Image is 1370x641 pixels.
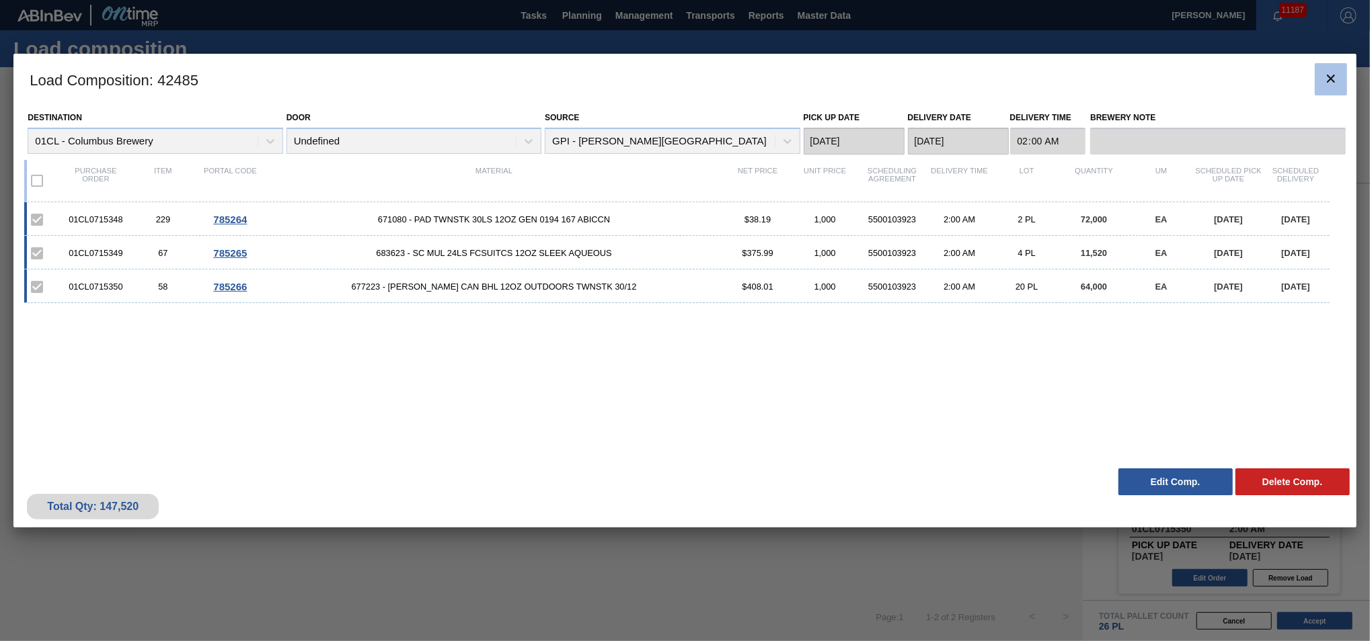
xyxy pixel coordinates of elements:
[792,282,859,292] div: 1,000
[1081,282,1107,292] span: 64,000
[1155,248,1168,258] span: EA
[926,214,993,224] div: 2:00 AM
[129,214,196,224] div: 229
[724,248,792,258] div: $375.99
[926,248,993,258] div: 2:00 AM
[724,282,792,292] div: $408.01
[908,113,971,122] label: Delivery Date
[993,282,1061,292] div: 20 PL
[1010,108,1086,128] label: Delivery Time
[1118,468,1233,495] button: Edit Comp.
[1128,167,1195,195] div: UM
[1281,248,1309,258] span: [DATE]
[792,248,859,258] div: 1,000
[908,128,1009,155] input: mm/dd/yyyy
[792,167,859,195] div: Unit Price
[287,113,311,122] label: Door
[859,214,926,224] div: 5500103923
[62,248,129,258] div: 01CL0715349
[213,281,247,292] span: 785266
[1081,248,1107,258] span: 11,520
[196,247,264,259] div: Go to Order
[1090,108,1345,128] label: Brewery Note
[1061,167,1128,195] div: Quantity
[1195,167,1262,195] div: Scheduled Pick up Date
[264,248,724,258] span: 683623 - SC MUL 24LS FCSUITCS 12OZ SLEEK AQUEOUS
[926,282,993,292] div: 2:00 AM
[993,248,1061,258] div: 4 PL
[859,167,926,195] div: Scheduling Agreement
[37,501,149,513] div: Total Qty: 147,520
[62,167,129,195] div: Purchase order
[804,113,860,122] label: Pick up Date
[129,248,196,258] div: 67
[1214,248,1242,258] span: [DATE]
[62,282,129,292] div: 01CL0715350
[1281,214,1309,224] span: [DATE]
[545,113,579,122] label: Source
[1214,282,1242,292] span: [DATE]
[724,214,792,224] div: $38.19
[264,167,724,195] div: Material
[792,214,859,224] div: 1,000
[196,281,264,292] div: Go to Order
[993,167,1061,195] div: Lot
[993,214,1061,224] div: 2 PL
[264,214,724,224] span: 671080 - PAD TWNSTK 30LS 12OZ GEN 0194 167 ABICCN
[13,54,1356,105] h3: Load Composition : 42485
[196,214,264,225] div: Go to Order
[1281,282,1309,292] span: [DATE]
[213,247,247,259] span: 785265
[1235,468,1350,495] button: Delete Comp.
[926,167,993,195] div: Delivery Time
[62,214,129,224] div: 01CL0715348
[129,167,196,195] div: Item
[859,248,926,258] div: 5500103923
[804,128,905,155] input: mm/dd/yyyy
[859,282,926,292] div: 5500103923
[724,167,792,195] div: Net Price
[28,113,81,122] label: Destination
[264,282,724,292] span: 677223 - CARR CAN BHL 12OZ OUTDOORS TWNSTK 30/12
[1155,214,1168,224] span: EA
[1155,282,1168,292] span: EA
[213,214,247,225] span: 785264
[1081,214,1107,224] span: 72,000
[1214,214,1242,224] span: [DATE]
[129,282,196,292] div: 58
[196,167,264,195] div: Portal code
[1262,167,1330,195] div: Scheduled Delivery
